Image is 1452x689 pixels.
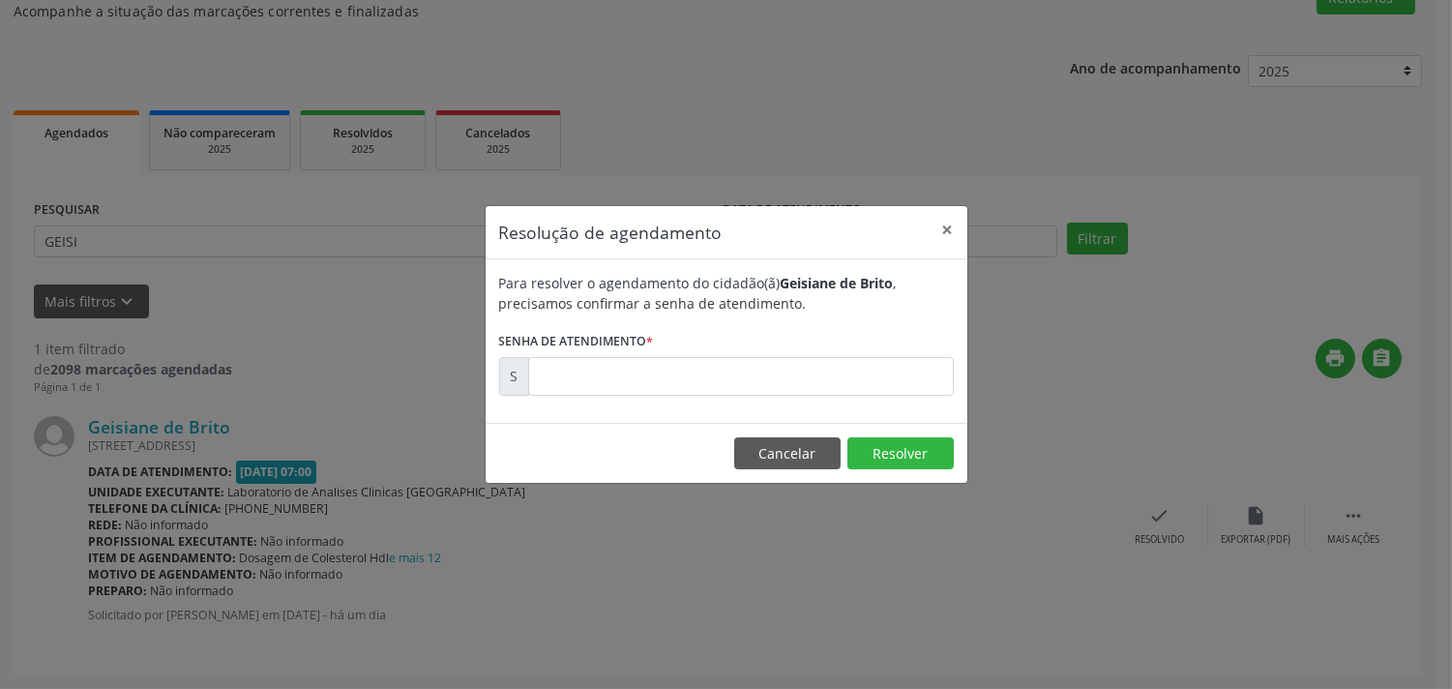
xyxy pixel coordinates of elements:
div: S [499,357,529,396]
h5: Resolução de agendamento [499,220,723,245]
div: Para resolver o agendamento do cidadão(ã) , precisamos confirmar a senha de atendimento. [499,273,954,314]
label: Senha de atendimento [499,327,654,357]
button: Resolver [847,437,954,470]
b: Geisiane de Brito [781,274,894,292]
button: Cancelar [734,437,841,470]
button: Close [929,206,967,254]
